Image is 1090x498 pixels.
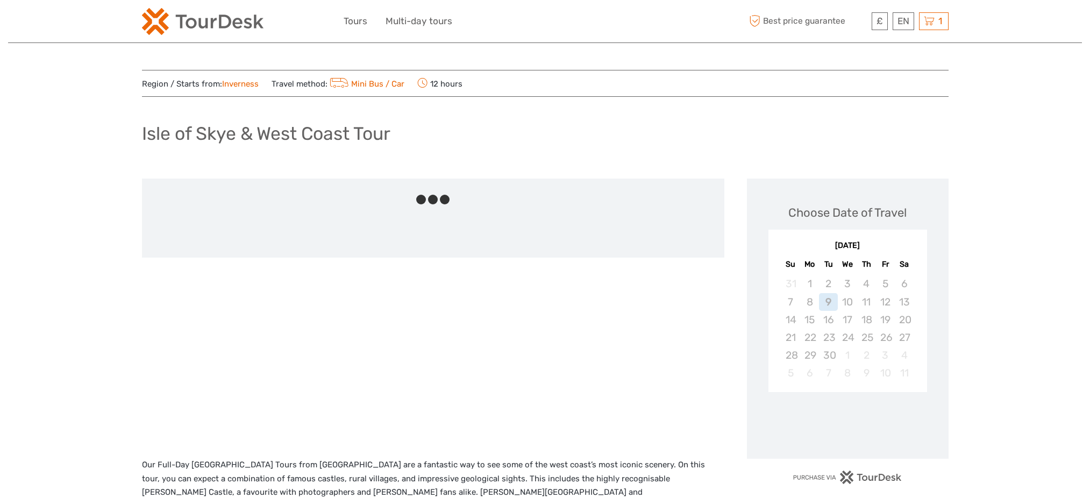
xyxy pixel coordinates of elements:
[222,79,259,89] a: Inverness
[895,329,914,346] div: Not available Saturday, September 27th, 2025
[781,364,800,382] div: Not available Sunday, October 5th, 2025
[142,79,259,90] span: Region / Starts from:
[876,346,895,364] div: Not available Friday, October 3rd, 2025
[857,329,876,346] div: Not available Thursday, September 25th, 2025
[876,329,895,346] div: Not available Friday, September 26th, 2025
[800,311,819,329] div: Not available Monday, September 15th, 2025
[877,16,883,26] span: £
[417,76,462,91] span: 12 hours
[876,293,895,311] div: Not available Friday, September 12th, 2025
[327,79,405,89] a: Mini Bus / Car
[838,311,857,329] div: Not available Wednesday, September 17th, 2025
[781,311,800,329] div: Not available Sunday, September 14th, 2025
[819,275,838,293] div: Not available Tuesday, September 2nd, 2025
[857,275,876,293] div: Not available Thursday, September 4th, 2025
[800,329,819,346] div: Not available Monday, September 22nd, 2025
[857,364,876,382] div: Not available Thursday, October 9th, 2025
[857,257,876,272] div: Th
[895,364,914,382] div: Not available Saturday, October 11th, 2025
[895,346,914,364] div: Not available Saturday, October 4th, 2025
[838,329,857,346] div: Not available Wednesday, September 24th, 2025
[895,293,914,311] div: Not available Saturday, September 13th, 2025
[800,275,819,293] div: Not available Monday, September 1st, 2025
[895,257,914,272] div: Sa
[838,293,857,311] div: Not available Wednesday, September 10th, 2025
[876,364,895,382] div: Not available Friday, October 10th, 2025
[800,293,819,311] div: Not available Monday, September 8th, 2025
[793,471,902,484] img: PurchaseViaTourDesk.png
[838,346,857,364] div: Not available Wednesday, October 1st, 2025
[768,240,927,252] div: [DATE]
[857,346,876,364] div: Not available Thursday, October 2nd, 2025
[819,364,838,382] div: Not available Tuesday, October 7th, 2025
[893,12,914,30] div: EN
[895,275,914,293] div: Not available Saturday, September 6th, 2025
[819,257,838,272] div: Tu
[838,364,857,382] div: Not available Wednesday, October 8th, 2025
[838,257,857,272] div: We
[781,329,800,346] div: Not available Sunday, September 21st, 2025
[272,76,405,91] span: Travel method:
[772,275,923,382] div: month 2025-09
[142,123,390,145] h1: Isle of Skye & West Coast Tour
[857,293,876,311] div: Not available Thursday, September 11th, 2025
[876,257,895,272] div: Fr
[781,275,800,293] div: Not available Sunday, August 31st, 2025
[819,311,838,329] div: Not available Tuesday, September 16th, 2025
[747,12,869,30] span: Best price guarantee
[937,16,944,26] span: 1
[857,311,876,329] div: Not available Thursday, September 18th, 2025
[838,275,857,293] div: Not available Wednesday, September 3rd, 2025
[876,275,895,293] div: Not available Friday, September 5th, 2025
[895,311,914,329] div: Not available Saturday, September 20th, 2025
[386,13,452,29] a: Multi-day tours
[800,257,819,272] div: Mo
[844,420,851,427] div: Loading...
[819,293,838,311] div: Not available Tuesday, September 9th, 2025
[788,204,907,221] div: Choose Date of Travel
[781,346,800,364] div: Not available Sunday, September 28th, 2025
[800,364,819,382] div: Not available Monday, October 6th, 2025
[344,13,367,29] a: Tours
[142,8,263,35] img: 2254-3441b4b5-4e5f-4d00-b396-31f1d84a6ebf_logo_small.png
[876,311,895,329] div: Not available Friday, September 19th, 2025
[819,329,838,346] div: Not available Tuesday, September 23rd, 2025
[781,293,800,311] div: Not available Sunday, September 7th, 2025
[781,257,800,272] div: Su
[819,346,838,364] div: Not available Tuesday, September 30th, 2025
[800,346,819,364] div: Not available Monday, September 29th, 2025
